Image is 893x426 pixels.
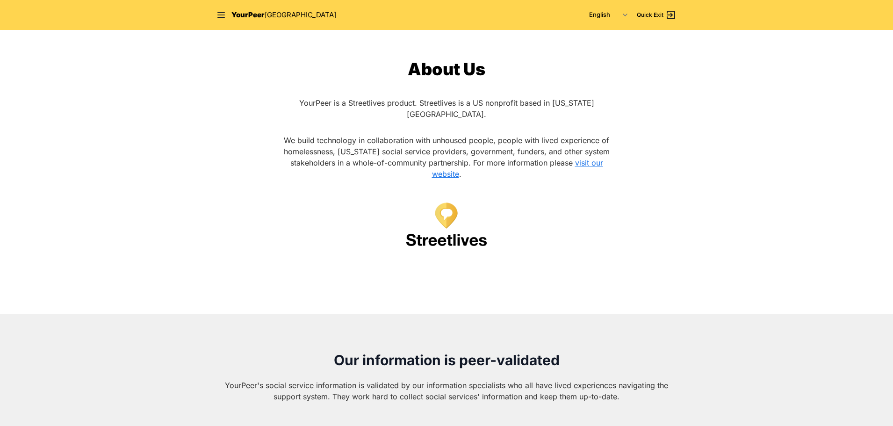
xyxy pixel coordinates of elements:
span: YourPeer's social service information is validated by our information specialists who all have li... [225,381,668,401]
span: YourPeer is a Streetlives product. Streetlives is a US nonprofit based in [US_STATE][GEOGRAPHIC_D... [299,98,594,119]
span: Our information is peer-validated [334,352,560,368]
a: Quick Exit [637,9,677,21]
span: For more information please [473,158,573,167]
a: YourPeer[GEOGRAPHIC_DATA] [231,10,336,21]
span: [GEOGRAPHIC_DATA] [265,10,336,19]
span: About Us [408,59,485,79]
span: YourPeer [231,10,265,19]
span: Quick Exit [637,11,663,19]
span: . [459,169,461,179]
span: We build technology in collaboration with unhoused people, people with lived experience of homele... [284,136,610,167]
